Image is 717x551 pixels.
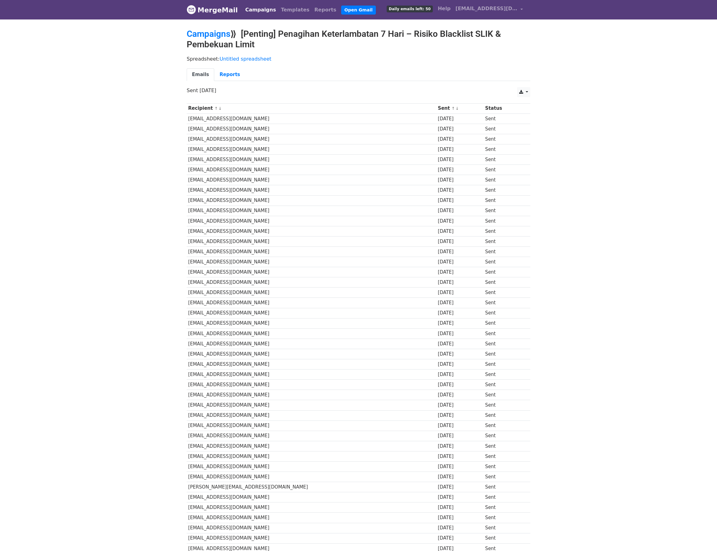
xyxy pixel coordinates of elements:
td: [EMAIL_ADDRESS][DOMAIN_NAME] [187,492,437,502]
div: [DATE] [438,177,482,184]
div: [DATE] [438,494,482,501]
td: Sent [484,236,524,246]
td: Sent [484,523,524,533]
td: Sent [484,226,524,236]
td: [EMAIL_ADDRESS][DOMAIN_NAME] [187,431,437,441]
td: [EMAIL_ADDRESS][DOMAIN_NAME] [187,236,437,246]
a: ↓ [218,106,222,111]
div: [DATE] [438,535,482,542]
td: [EMAIL_ADDRESS][DOMAIN_NAME] [187,328,437,339]
td: Sent [484,185,524,195]
div: [DATE] [438,402,482,409]
td: [EMAIL_ADDRESS][DOMAIN_NAME] [187,410,437,421]
td: [EMAIL_ADDRESS][DOMAIN_NAME] [187,308,437,318]
div: [DATE] [438,340,482,348]
div: [DATE] [438,320,482,327]
td: Sent [484,502,524,513]
td: Sent [484,165,524,175]
td: Sent [484,431,524,441]
td: Sent [484,328,524,339]
div: [DATE] [438,422,482,429]
td: [EMAIL_ADDRESS][DOMAIN_NAME] [187,349,437,359]
a: ↑ [215,106,218,111]
p: Sent [DATE] [187,87,530,94]
td: [EMAIL_ADDRESS][DOMAIN_NAME] [187,451,437,461]
td: Sent [484,124,524,134]
td: [EMAIL_ADDRESS][DOMAIN_NAME] [187,359,437,369]
div: [DATE] [438,218,482,225]
td: [EMAIL_ADDRESS][DOMAIN_NAME] [187,533,437,543]
td: Sent [484,298,524,308]
td: Sent [484,400,524,410]
td: Sent [484,175,524,185]
td: [EMAIL_ADDRESS][DOMAIN_NAME] [187,288,437,298]
div: [DATE] [438,136,482,143]
td: [EMAIL_ADDRESS][DOMAIN_NAME] [187,175,437,185]
a: Templates [278,4,312,16]
td: [EMAIL_ADDRESS][DOMAIN_NAME] [187,441,437,451]
div: [DATE] [438,207,482,214]
div: [DATE] [438,269,482,276]
td: [EMAIL_ADDRESS][DOMAIN_NAME] [187,513,437,523]
a: Reports [214,68,245,81]
td: Sent [484,216,524,226]
td: [PERSON_NAME][EMAIL_ADDRESS][DOMAIN_NAME] [187,482,437,492]
td: Sent [484,206,524,216]
div: [DATE] [438,484,482,491]
div: [DATE] [438,361,482,368]
a: Reports [312,4,339,16]
td: [EMAIL_ADDRESS][DOMAIN_NAME] [187,247,437,257]
div: [DATE] [438,504,482,511]
td: [EMAIL_ADDRESS][DOMAIN_NAME] [187,369,437,380]
td: [EMAIL_ADDRESS][DOMAIN_NAME] [187,421,437,431]
td: [EMAIL_ADDRESS][DOMAIN_NAME] [187,380,437,390]
td: [EMAIL_ADDRESS][DOMAIN_NAME] [187,502,437,513]
td: Sent [484,359,524,369]
td: Sent [484,277,524,288]
div: [DATE] [438,463,482,470]
div: [DATE] [438,187,482,194]
td: [EMAIL_ADDRESS][DOMAIN_NAME] [187,523,437,533]
div: [DATE] [438,351,482,358]
div: [DATE] [438,412,482,419]
a: Help [435,2,453,15]
a: ↓ [455,106,459,111]
div: [DATE] [438,126,482,133]
td: [EMAIL_ADDRESS][DOMAIN_NAME] [187,124,437,134]
td: [EMAIL_ADDRESS][DOMAIN_NAME] [187,185,437,195]
td: [EMAIL_ADDRESS][DOMAIN_NAME] [187,226,437,236]
div: [DATE] [438,381,482,388]
div: [DATE] [438,248,482,255]
td: [EMAIL_ADDRESS][DOMAIN_NAME] [187,277,437,288]
a: MergeMail [187,3,238,16]
td: Sent [484,134,524,144]
td: Sent [484,288,524,298]
td: [EMAIL_ADDRESS][DOMAIN_NAME] [187,390,437,400]
td: Sent [484,318,524,328]
th: Sent [437,103,484,113]
a: [EMAIL_ADDRESS][DOMAIN_NAME] [453,2,525,17]
div: [DATE] [438,391,482,399]
td: Sent [484,461,524,472]
td: Sent [484,247,524,257]
td: Sent [484,492,524,502]
a: Emails [187,68,214,81]
a: Campaigns [243,4,278,16]
td: Sent [484,451,524,461]
td: [EMAIL_ADDRESS][DOMAIN_NAME] [187,206,437,216]
div: [DATE] [438,330,482,337]
td: [EMAIL_ADDRESS][DOMAIN_NAME] [187,298,437,308]
img: MergeMail logo [187,5,196,14]
td: Sent [484,421,524,431]
h2: ⟫ [Penting] Penagihan Keterlambatan 7 Hari – Risiko Blacklist SLIK & Pembekuan Limit [187,29,530,49]
td: Sent [484,155,524,165]
div: [DATE] [438,443,482,450]
div: [DATE] [438,289,482,296]
td: Sent [484,339,524,349]
td: [EMAIL_ADDRESS][DOMAIN_NAME] [187,267,437,277]
td: Sent [484,472,524,482]
span: [EMAIL_ADDRESS][DOMAIN_NAME] [455,5,517,12]
td: [EMAIL_ADDRESS][DOMAIN_NAME] [187,144,437,155]
div: [DATE] [438,279,482,286]
div: [DATE] [438,299,482,306]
